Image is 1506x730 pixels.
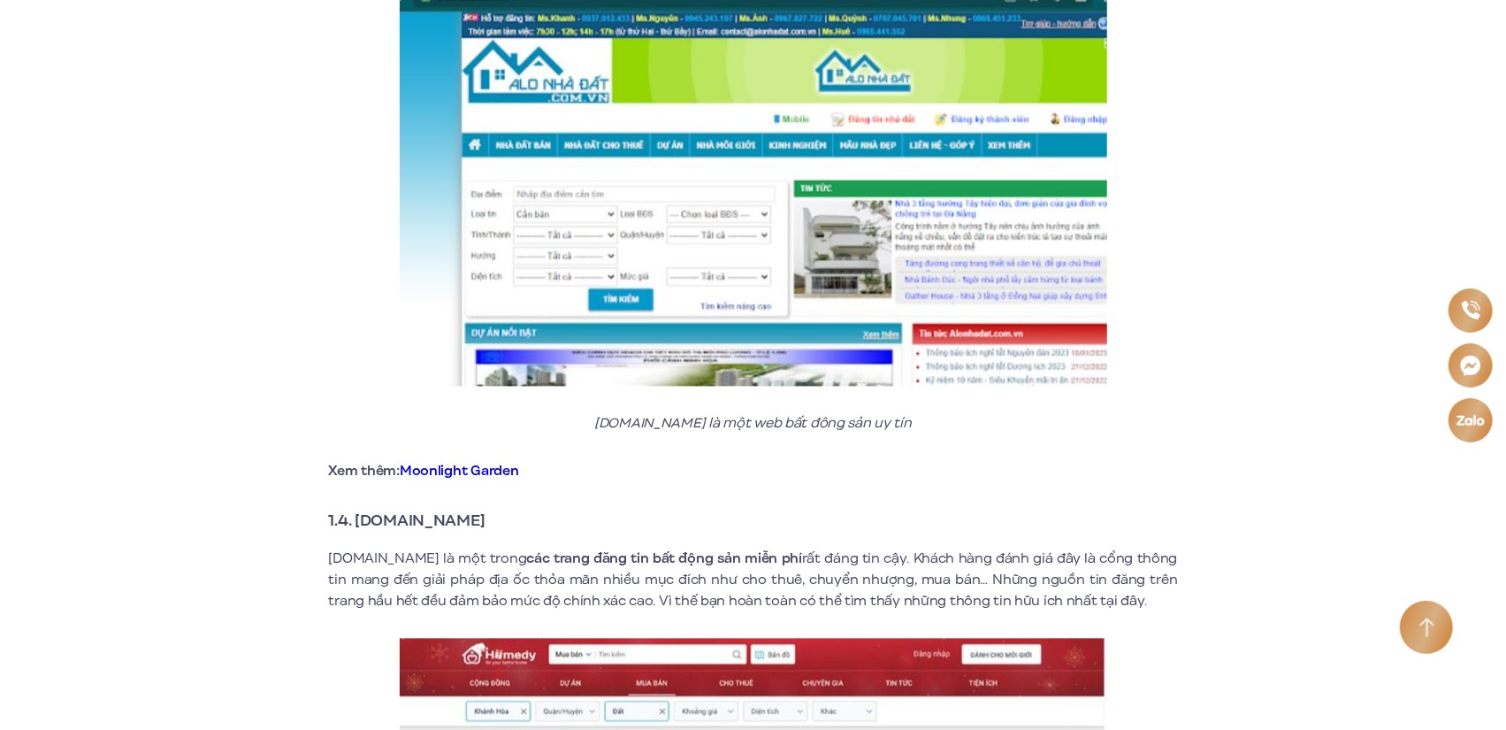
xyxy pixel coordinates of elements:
img: Messenger icon [1459,354,1482,377]
img: Zalo icon [1456,413,1486,426]
a: Moonlight Garden [400,461,519,480]
img: Phone icon [1460,300,1480,320]
em: [DOMAIN_NAME] là một web bất đông sản uy tín [594,413,912,433]
strong: Xem thêm: [329,461,519,480]
p: [DOMAIN_NAME] là một trong rất đáng tin cậy. Khách hàng đánh giá đây là cổng thông tin mang đến g... [329,548,1178,611]
strong: 1.4. [DOMAIN_NAME] [329,509,485,532]
img: Arrow icon [1419,618,1434,638]
strong: các trang đăng tin bất động sản miễn phí [526,549,802,568]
